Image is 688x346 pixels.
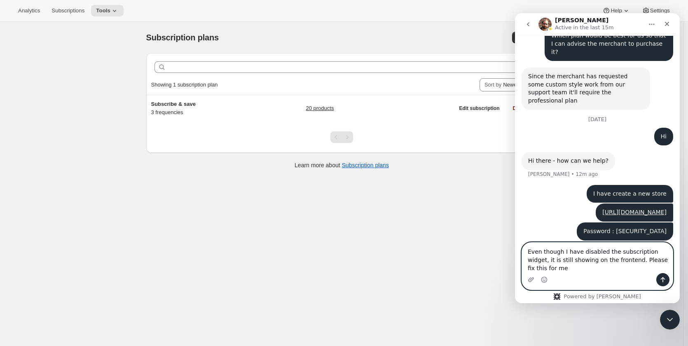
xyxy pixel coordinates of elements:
a: Subscription plans [342,162,389,168]
button: Delete [508,103,532,114]
button: Help [597,5,635,16]
span: Analytics [18,7,40,14]
iframe: Intercom live chat [515,13,680,303]
p: Learn more about [295,161,389,169]
a: 20 products [306,104,334,112]
span: Showing 1 subscription plan [151,82,218,88]
span: Subscriptions [51,7,84,14]
button: Settings [637,5,675,16]
iframe: Intercom live chat [660,310,680,330]
div: 3 frequencies [151,100,254,117]
button: Edit subscription [454,103,504,114]
span: Edit subscription [459,105,499,112]
button: Create [512,32,537,43]
nav: Pagination [330,131,353,143]
span: Subscription plans [146,33,219,42]
button: Tools [91,5,124,16]
span: Tools [96,7,110,14]
span: Subscribe & save [151,101,196,107]
span: Settings [650,7,670,14]
button: Analytics [13,5,45,16]
button: Subscriptions [47,5,89,16]
span: Delete [512,105,527,112]
span: Help [611,7,622,14]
